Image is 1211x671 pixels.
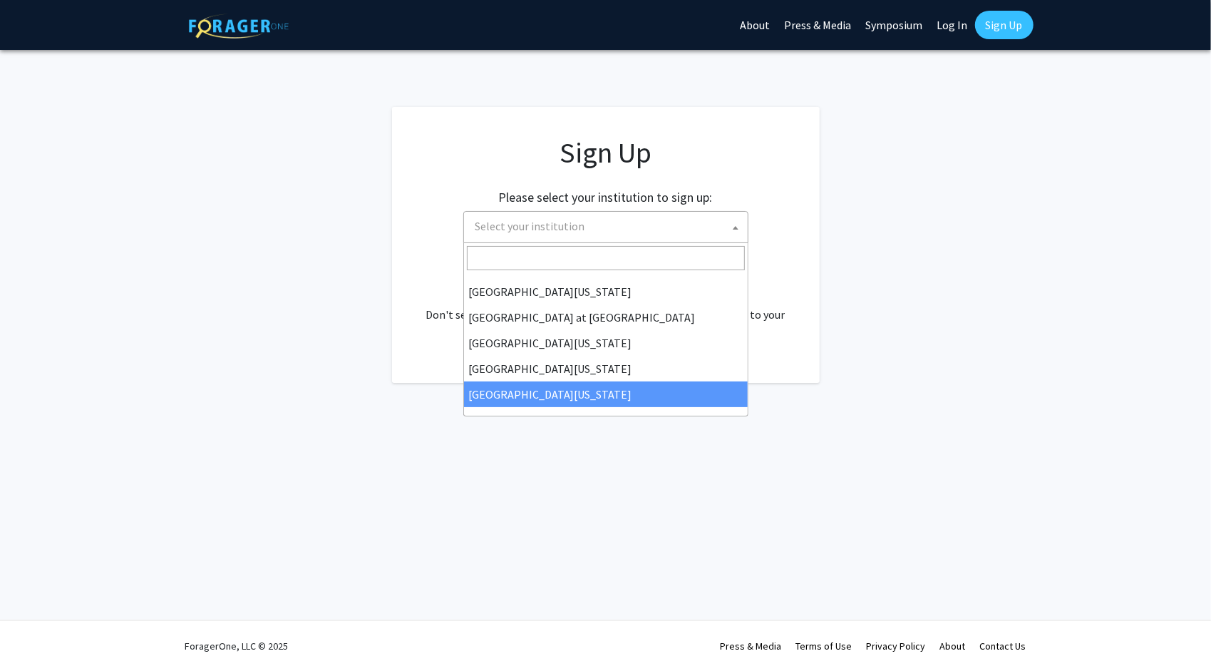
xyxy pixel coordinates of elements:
li: [PERSON_NAME][GEOGRAPHIC_DATA] [464,407,748,433]
span: Select your institution [475,219,585,233]
li: [GEOGRAPHIC_DATA][US_STATE] [464,330,748,356]
span: Select your institution [463,211,748,243]
li: [GEOGRAPHIC_DATA][US_STATE] [464,279,748,304]
img: ForagerOne Logo [189,14,289,39]
a: Contact Us [980,640,1026,652]
span: Select your institution [470,212,748,241]
h2: Please select your institution to sign up: [499,190,713,205]
li: [GEOGRAPHIC_DATA][US_STATE] [464,356,748,381]
li: [GEOGRAPHIC_DATA] at [GEOGRAPHIC_DATA] [464,304,748,330]
input: Search [467,246,745,270]
div: Already have an account? . Don't see your institution? about bringing ForagerOne to your institut... [421,272,791,340]
li: [GEOGRAPHIC_DATA][US_STATE] [464,381,748,407]
a: Terms of Use [796,640,852,652]
h1: Sign Up [421,135,791,170]
iframe: Chat [11,607,61,660]
a: Sign Up [975,11,1034,39]
a: About [940,640,966,652]
a: Press & Media [721,640,782,652]
div: ForagerOne, LLC © 2025 [185,621,289,671]
a: Privacy Policy [867,640,926,652]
